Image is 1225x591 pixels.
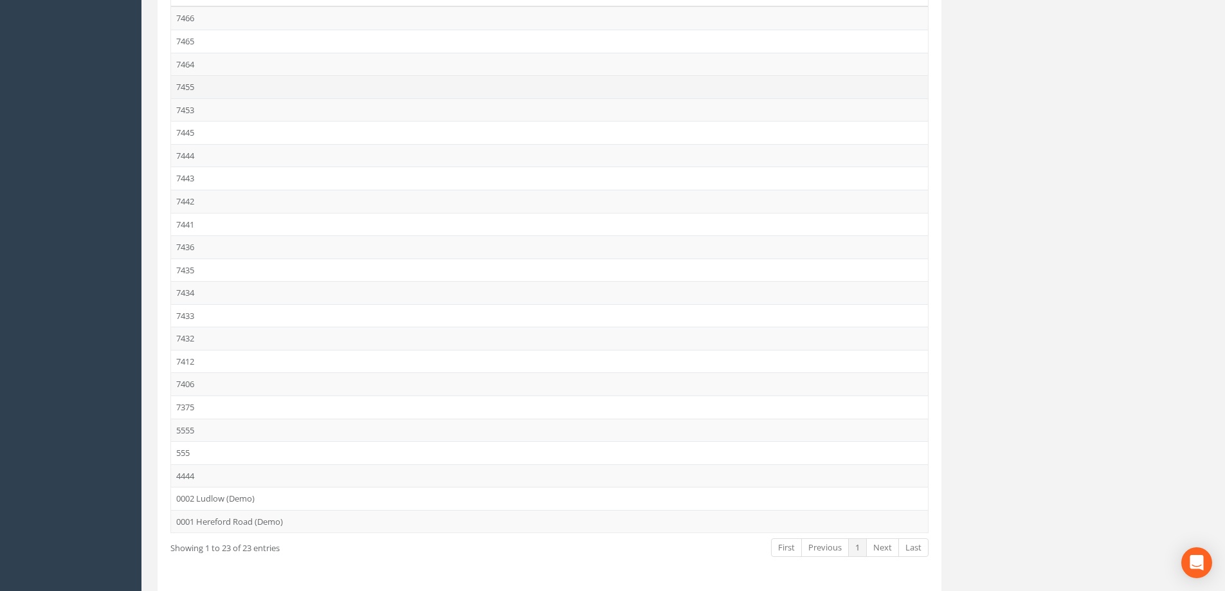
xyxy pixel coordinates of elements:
[801,538,849,557] a: Previous
[171,98,928,122] td: 7453
[171,167,928,190] td: 7443
[171,327,928,350] td: 7432
[171,464,928,487] td: 4444
[171,144,928,167] td: 7444
[171,372,928,396] td: 7406
[171,75,928,98] td: 7455
[171,213,928,236] td: 7441
[171,304,928,327] td: 7433
[171,350,928,373] td: 7412
[171,487,928,510] td: 0002 Ludlow (Demo)
[171,121,928,144] td: 7445
[171,259,928,282] td: 7435
[170,537,475,554] div: Showing 1 to 23 of 23 entries
[171,281,928,304] td: 7434
[171,6,928,30] td: 7466
[171,419,928,442] td: 5555
[1181,547,1212,578] div: Open Intercom Messenger
[171,441,928,464] td: 555
[171,510,928,533] td: 0001 Hereford Road (Demo)
[171,396,928,419] td: 7375
[171,30,928,53] td: 7465
[171,190,928,213] td: 7442
[848,538,867,557] a: 1
[898,538,929,557] a: Last
[866,538,899,557] a: Next
[771,538,802,557] a: First
[171,235,928,259] td: 7436
[171,53,928,76] td: 7464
